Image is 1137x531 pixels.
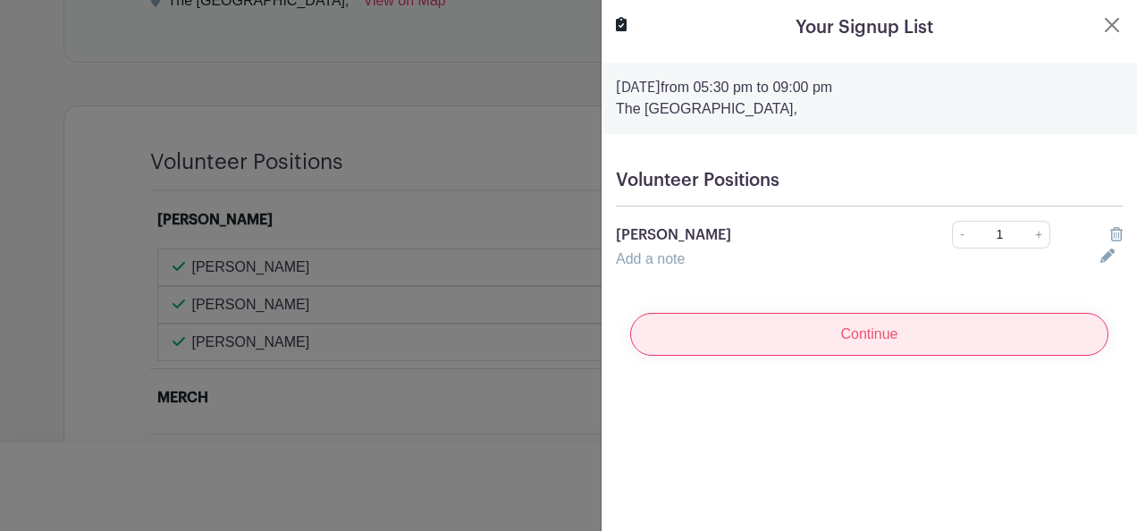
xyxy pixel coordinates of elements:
[616,77,1123,98] p: from 05:30 pm to 09:00 pm
[616,251,685,266] a: Add a note
[1028,221,1050,249] a: +
[616,170,1123,191] h5: Volunteer Positions
[796,14,933,41] h5: Your Signup List
[630,313,1108,356] input: Continue
[1101,14,1123,36] button: Close
[616,80,661,95] strong: [DATE]
[952,221,972,249] a: -
[616,224,903,246] p: [PERSON_NAME]
[616,98,1123,120] p: The [GEOGRAPHIC_DATA],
